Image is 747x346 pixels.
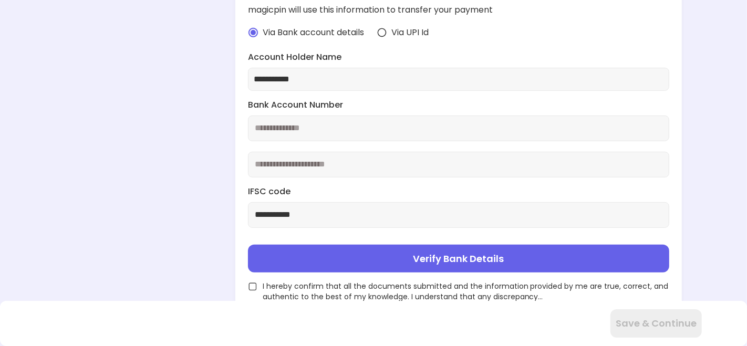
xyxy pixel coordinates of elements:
[391,27,429,39] span: Via UPI Id
[248,4,670,16] div: magicpin will use this information to transfer your payment
[263,27,364,39] span: Via Bank account details
[248,282,257,291] img: unchecked
[248,245,670,273] button: Verify Bank Details
[377,27,387,38] img: radio
[248,51,670,64] label: Account Holder Name
[248,27,258,38] img: radio
[248,186,670,198] label: IFSC code
[610,309,702,338] button: Save & Continue
[248,99,670,111] label: Bank Account Number
[263,281,670,302] span: I hereby confirm that all the documents submitted and the information provided by me are true, co...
